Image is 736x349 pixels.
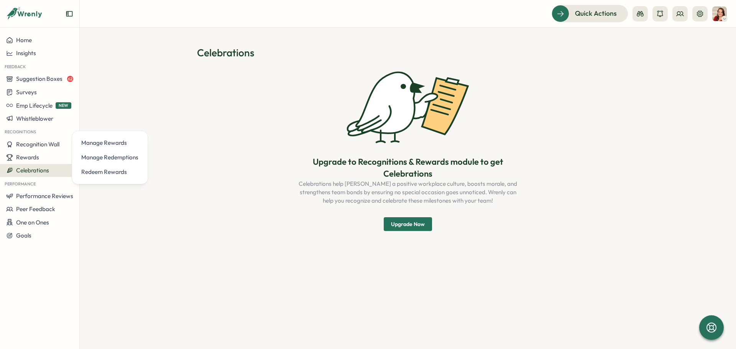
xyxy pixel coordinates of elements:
[78,136,141,150] a: Manage Rewards
[16,36,32,44] span: Home
[16,192,73,200] span: Performance Reviews
[56,102,71,109] span: NEW
[297,180,518,205] p: Celebrations help [PERSON_NAME] a positive workplace culture, boosts morale, and strengthens team...
[16,154,39,161] span: Rewards
[67,76,73,82] span: 62
[78,165,141,179] a: Redeem Rewards
[78,150,141,165] a: Manage Redemptions
[66,10,73,18] button: Expand sidebar
[384,217,432,231] button: Upgrade Now
[81,153,138,162] div: Manage Redemptions
[16,88,37,96] span: Surveys
[16,167,49,174] span: Celebrations
[16,49,36,57] span: Insights
[16,102,53,109] span: Emp Lifecycle
[16,75,62,82] span: Suggestion Boxes
[81,168,138,176] div: Redeem Rewards
[81,139,138,147] div: Manage Rewards
[16,141,59,148] span: Recognition Wall
[391,218,425,231] span: Upgrade Now
[16,219,49,226] span: One on Ones
[16,232,31,239] span: Goals
[197,46,619,59] h1: Celebrations
[552,5,628,22] button: Quick Actions
[16,115,53,122] span: Whistleblower
[16,205,55,213] span: Peer Feedback
[297,156,518,180] p: Upgrade to Recognitions & Rewards module to get Celebrations
[575,8,617,18] span: Quick Actions
[712,7,727,21] img: Sophie Ashbury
